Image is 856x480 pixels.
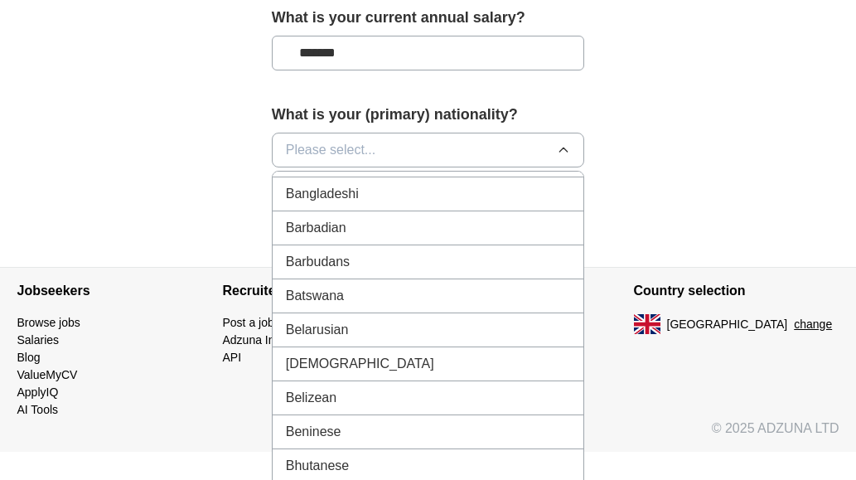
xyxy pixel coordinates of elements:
a: Post a job [223,316,274,329]
div: © 2025 ADZUNA LTD [4,419,853,452]
span: Beninese [286,422,341,442]
span: Barbudans [286,252,350,272]
a: ApplyIQ [17,385,59,399]
label: What is your (primary) nationality? [272,104,585,126]
label: What is your current annual salary? [272,7,585,29]
span: Batswana [286,286,344,306]
span: [DEMOGRAPHIC_DATA] [286,354,434,374]
a: ValueMyCV [17,368,78,381]
a: Blog [17,351,41,364]
a: API [223,351,242,364]
span: [GEOGRAPHIC_DATA] [667,316,788,333]
a: Salaries [17,333,60,347]
span: Bhutanese [286,456,350,476]
h4: Country selection [634,268,839,314]
button: change [794,316,832,333]
span: Please select... [286,140,376,160]
span: Belarusian [286,320,349,340]
button: Please select... [272,133,585,167]
a: Adzuna Intelligence [223,333,324,347]
img: UK flag [634,314,660,334]
span: Barbadian [286,218,346,238]
a: AI Tools [17,403,59,416]
a: Browse jobs [17,316,80,329]
span: Belizean [286,388,336,408]
span: Bangladeshi [286,184,359,204]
